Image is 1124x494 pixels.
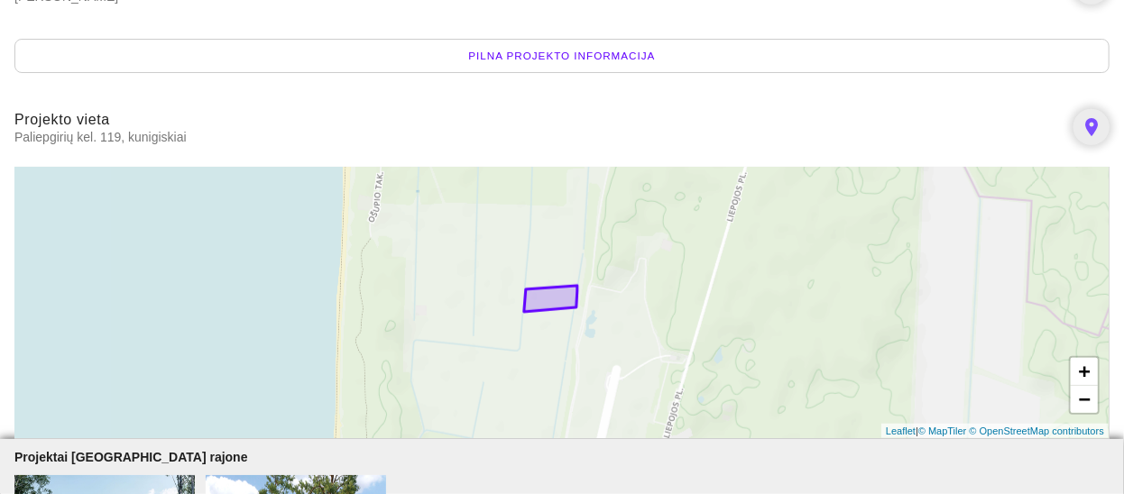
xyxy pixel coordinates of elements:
a: Zoom out [1071,386,1098,413]
i: place [1081,116,1102,138]
a: © MapTiler [918,425,967,436]
span: Paliepgirių kel. 119, kunigiskiai [14,129,1059,145]
a: place [1073,109,1110,145]
div: | [881,424,1109,439]
a: Zoom in [1071,358,1098,386]
span: Projekto vieta [14,112,110,127]
a: Leaflet [886,425,916,436]
a: © OpenStreetMap contributors [970,425,1104,436]
div: Pilna projekto informacija [14,39,1110,73]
